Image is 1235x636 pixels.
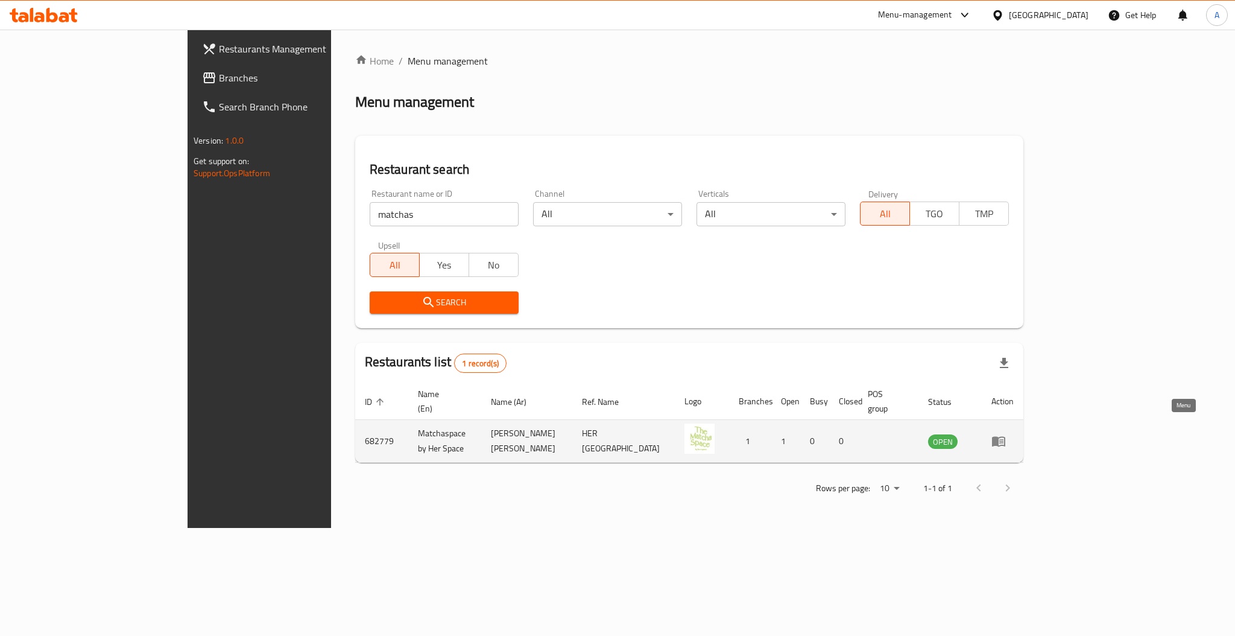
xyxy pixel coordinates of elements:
span: 1 record(s) [455,358,506,369]
button: No [469,253,519,277]
button: All [370,253,420,277]
span: All [375,256,415,274]
li: / [399,54,403,68]
span: Name (En) [418,387,467,416]
label: Delivery [868,189,899,198]
span: Yes [425,256,464,274]
div: [GEOGRAPHIC_DATA] [1009,8,1088,22]
span: Restaurants Management [219,42,384,56]
h2: Restaurant search [370,161,1009,179]
button: TMP [959,202,1009,226]
a: Restaurants Management [192,34,394,63]
label: Upsell [378,241,400,249]
span: All [865,205,905,223]
img: Matchaspace by Her Space [684,424,715,454]
th: Closed [829,383,858,420]
td: 1 [771,420,800,463]
button: Yes [419,253,469,277]
span: No [474,256,514,274]
div: All [533,202,682,226]
span: Search Branch Phone [219,100,384,114]
div: Menu-management [878,8,952,22]
p: Rows per page: [816,481,870,496]
a: Search Branch Phone [192,92,394,121]
td: Matchaspace by Her Space [408,420,482,463]
td: [PERSON_NAME] [PERSON_NAME] [481,420,572,463]
div: Export file [990,349,1019,378]
span: Ref. Name [582,395,634,409]
span: TGO [915,205,955,223]
p: 1-1 of 1 [923,481,952,496]
span: Branches [219,71,384,85]
th: Busy [800,383,829,420]
button: Search [370,291,519,314]
a: Support.OpsPlatform [194,165,270,181]
span: Name (Ar) [491,395,542,409]
span: Menu management [408,54,488,68]
span: TMP [964,205,1004,223]
span: 1.0.0 [225,133,244,148]
th: Logo [675,383,729,420]
td: 0 [829,420,858,463]
th: Open [771,383,800,420]
td: 0 [800,420,829,463]
h2: Restaurants list [365,353,507,373]
h2: Menu management [355,92,474,112]
span: Search [379,295,509,310]
button: All [860,202,910,226]
span: OPEN [928,435,958,449]
td: HER [GEOGRAPHIC_DATA] [572,420,675,463]
a: Branches [192,63,394,92]
th: Branches [729,383,771,420]
span: POS group [868,387,904,416]
span: A [1214,8,1219,22]
table: enhanced table [355,383,1023,463]
div: Rows per page: [875,480,904,498]
span: ID [365,395,388,409]
button: TGO [909,202,959,226]
input: Search for restaurant name or ID.. [370,202,519,226]
th: Action [982,383,1023,420]
td: 1 [729,420,771,463]
span: Status [928,395,967,409]
nav: breadcrumb [355,54,1023,68]
span: Version: [194,133,223,148]
div: All [696,202,845,226]
div: Total records count [454,354,507,373]
span: Get support on: [194,153,249,169]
